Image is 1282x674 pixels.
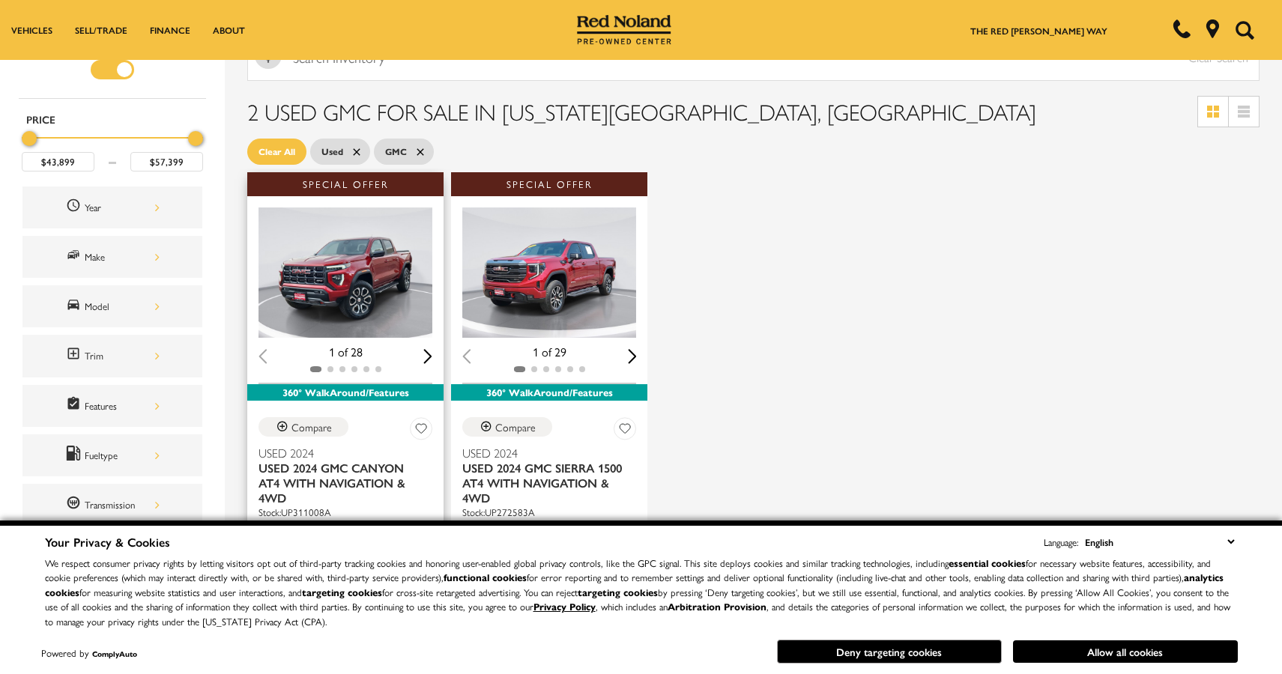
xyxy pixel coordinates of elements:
[533,599,596,613] a: Privacy Policy
[1230,1,1260,59] button: Open the search field
[258,207,432,338] img: 2024 GMC Canyon AT4 1
[258,344,432,360] div: 1 of 28
[258,207,432,338] div: 1 / 2
[22,236,202,278] div: MakeMake
[247,384,444,401] div: 360° WalkAround/Features
[444,570,527,584] strong: functional cookies
[22,434,202,476] div: FueltypeFueltype
[22,484,202,526] div: TransmissionTransmission
[22,152,94,171] input: Minimum
[66,297,85,316] span: Model
[22,385,202,427] div: FeaturesFeatures
[462,446,636,506] a: Used 2024Used 2024 GMC Sierra 1500 AT4 With Navigation & 4WD
[258,446,421,461] span: Used 2024
[130,152,203,171] input: Maximum
[777,640,1002,664] button: Deny targeting cookies
[495,420,536,434] div: Compare
[26,112,199,126] h5: Price
[85,347,160,364] div: Trim
[45,533,170,550] span: Your Privacy & Cookies
[45,570,1224,599] strong: analytics cookies
[258,461,421,506] span: Used 2024 GMC Canyon AT4 With Navigation & 4WD
[22,131,37,146] div: Minimum Price
[577,15,671,45] img: Red Noland Pre-Owned
[66,446,85,465] span: Fueltype
[258,446,432,506] a: Used 2024Used 2024 GMC Canyon AT4 With Navigation & 4WD
[85,398,160,414] div: Features
[577,20,671,35] a: Red Noland Pre-Owned
[668,599,767,613] strong: Arbitration Provision
[410,417,432,445] button: Save Vehicle
[462,506,636,519] div: Stock : UP272583A
[462,417,552,437] button: Compare Vehicle
[578,585,658,599] strong: targeting cookies
[66,198,85,217] span: Year
[85,447,160,464] div: Fueltype
[66,247,85,267] span: Make
[321,142,343,161] span: Used
[1013,640,1238,663] button: Allow all cookies
[85,298,160,315] div: Model
[85,199,160,216] div: Year
[258,506,432,519] div: Stock : UP311008A
[462,461,625,506] span: Used 2024 GMC Sierra 1500 AT4 With Navigation & 4WD
[451,384,647,401] div: 360° WalkAround/Features
[258,142,295,161] span: Clear All
[41,649,137,658] div: Powered by
[462,207,636,338] img: 2024 GMC Sierra 1500 AT4 1
[66,396,85,416] span: Features
[1044,537,1078,547] div: Language:
[424,349,433,363] div: Next slide
[85,249,160,265] div: Make
[462,446,625,461] span: Used 2024
[19,38,206,98] div: Filter by Vehicle Type
[45,556,1238,629] p: We respect consumer privacy rights by letting visitors opt out of third-party tracking cookies an...
[1081,533,1238,550] select: Language Select
[349,519,429,552] button: details tab
[66,495,85,514] span: Transmission
[85,497,160,513] div: Transmission
[970,24,1107,37] a: The Red [PERSON_NAME] Way
[22,285,202,327] div: ModelModel
[291,420,332,434] div: Compare
[247,172,444,196] div: Special Offer
[467,519,545,552] button: pricing tab
[628,349,637,363] div: Next slide
[614,417,636,445] button: Save Vehicle
[22,335,202,377] div: TrimTrim
[385,142,407,161] span: GMC
[22,126,203,171] div: Price
[188,131,203,146] div: Maximum Price
[66,346,85,365] span: Trim
[22,186,202,228] div: YearYear
[553,519,632,552] button: details tab
[258,417,348,437] button: Compare Vehicle
[462,207,636,338] div: 1 / 2
[949,556,1026,570] strong: essential cookies
[247,95,1036,127] span: 2 Used GMC for Sale in [US_STATE][GEOGRAPHIC_DATA], [GEOGRAPHIC_DATA]
[92,649,137,659] a: ComplyAuto
[451,172,647,196] div: Special Offer
[462,344,636,360] div: 1 of 29
[263,519,341,552] button: pricing tab
[302,585,382,599] strong: targeting cookies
